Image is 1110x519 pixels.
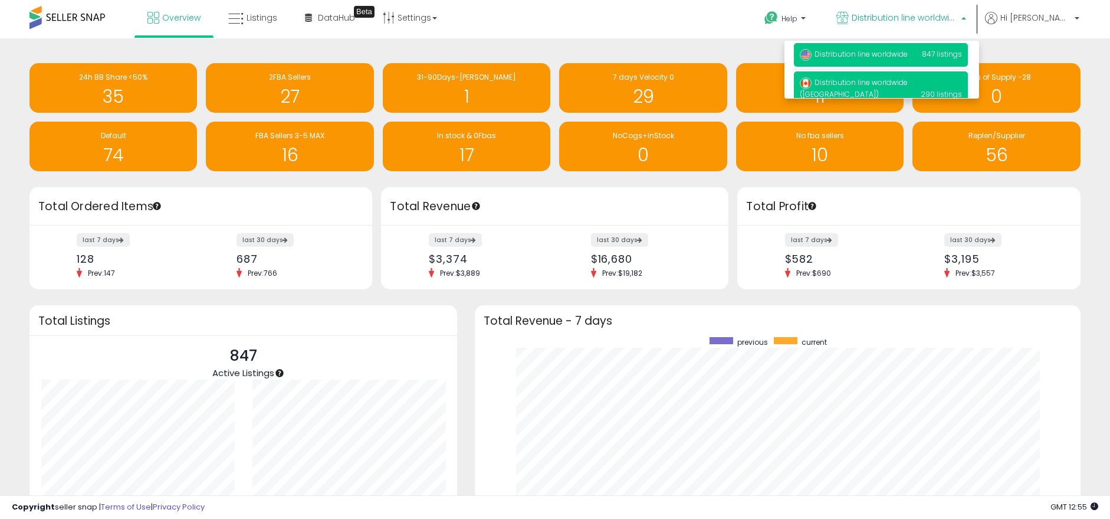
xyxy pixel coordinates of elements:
[559,63,727,113] a: 7 days Velocity 0 29
[429,253,546,265] div: $3,374
[152,201,162,211] div: Tooltip anchor
[852,12,958,24] span: Distribution line worldwide
[101,501,151,513] a: Terms of Use
[383,63,550,113] a: 31-90Days-[PERSON_NAME] 1
[1050,501,1098,513] span: 2025-10-8 12:55 GMT
[796,130,844,141] span: No fba sellers
[559,122,727,171] a: NoCogs+InStock 0
[944,253,1060,265] div: $3,195
[764,11,779,25] i: Get Help
[785,253,901,265] div: $582
[212,345,274,367] p: 847
[77,233,130,247] label: last 7 days
[912,122,1080,171] a: Replen/Supplier 56
[800,77,812,89] img: canada.png
[247,12,277,24] span: Listings
[613,130,674,141] span: NoCogs+InStock
[985,12,1079,38] a: Hi [PERSON_NAME]
[944,233,1001,247] label: last 30 days
[912,63,1080,113] a: Days of Supply -28 0
[12,501,55,513] strong: Copyright
[162,12,201,24] span: Overview
[434,268,486,278] span: Prev: $3,889
[921,89,962,99] span: 290 listings
[206,63,373,113] a: 2FBA Sellers 27
[922,49,962,59] span: 847 listings
[274,368,285,378] div: Tooltip anchor
[237,253,352,265] div: 687
[800,49,908,59] span: Distribution line worldwide
[918,87,1074,106] h1: 0
[212,367,274,379] span: Active Listings
[781,14,797,24] span: Help
[82,268,121,278] span: Prev: 147
[807,201,817,211] div: Tooltip anchor
[968,130,1025,141] span: Replen/Supplier
[950,268,1001,278] span: Prev: $3,557
[742,87,898,106] h1: 11
[785,233,838,247] label: last 7 days
[237,233,294,247] label: last 30 days
[802,337,827,347] span: current
[790,268,837,278] span: Prev: $690
[800,77,908,99] span: Distribution line worldwide ([GEOGRAPHIC_DATA])
[437,130,496,141] span: In stock & 0Fbas
[736,63,904,113] a: [PERSON_NAME] MIn 11
[1000,12,1071,24] span: Hi [PERSON_NAME]
[212,87,367,106] h1: 27
[963,72,1031,82] span: Days of Supply -28
[38,198,363,215] h3: Total Ordered Items
[591,253,708,265] div: $16,680
[77,253,192,265] div: 128
[596,268,648,278] span: Prev: $19,182
[565,145,721,165] h1: 0
[746,198,1071,215] h3: Total Profit
[755,2,817,38] a: Help
[737,337,768,347] span: previous
[417,72,516,82] span: 31-90Days-[PERSON_NAME]
[591,233,648,247] label: last 30 days
[484,316,1072,325] h3: Total Revenue - 7 days
[212,145,367,165] h1: 16
[101,130,126,141] span: Default
[38,316,448,325] h3: Total Listings
[79,72,147,82] span: 24h BB Share <50%
[35,145,191,165] h1: 74
[389,145,544,165] h1: 17
[255,130,324,141] span: FBA Sellers 3-5 MAX
[565,87,721,106] h1: 29
[383,122,550,171] a: In stock & 0Fbas 17
[29,122,197,171] a: Default 74
[918,145,1074,165] h1: 56
[800,49,812,61] img: usa.png
[390,198,720,215] h3: Total Revenue
[29,63,197,113] a: 24h BB Share <50% 35
[736,122,904,171] a: No fba sellers 10
[389,87,544,106] h1: 1
[354,6,375,18] div: Tooltip anchor
[429,233,482,247] label: last 7 days
[206,122,373,171] a: FBA Sellers 3-5 MAX 16
[153,501,205,513] a: Privacy Policy
[471,201,481,211] div: Tooltip anchor
[613,72,674,82] span: 7 days Velocity 0
[742,145,898,165] h1: 10
[12,502,205,513] div: seller snap | |
[242,268,283,278] span: Prev: 766
[269,72,311,82] span: 2FBA Sellers
[35,87,191,106] h1: 35
[318,12,355,24] span: DataHub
